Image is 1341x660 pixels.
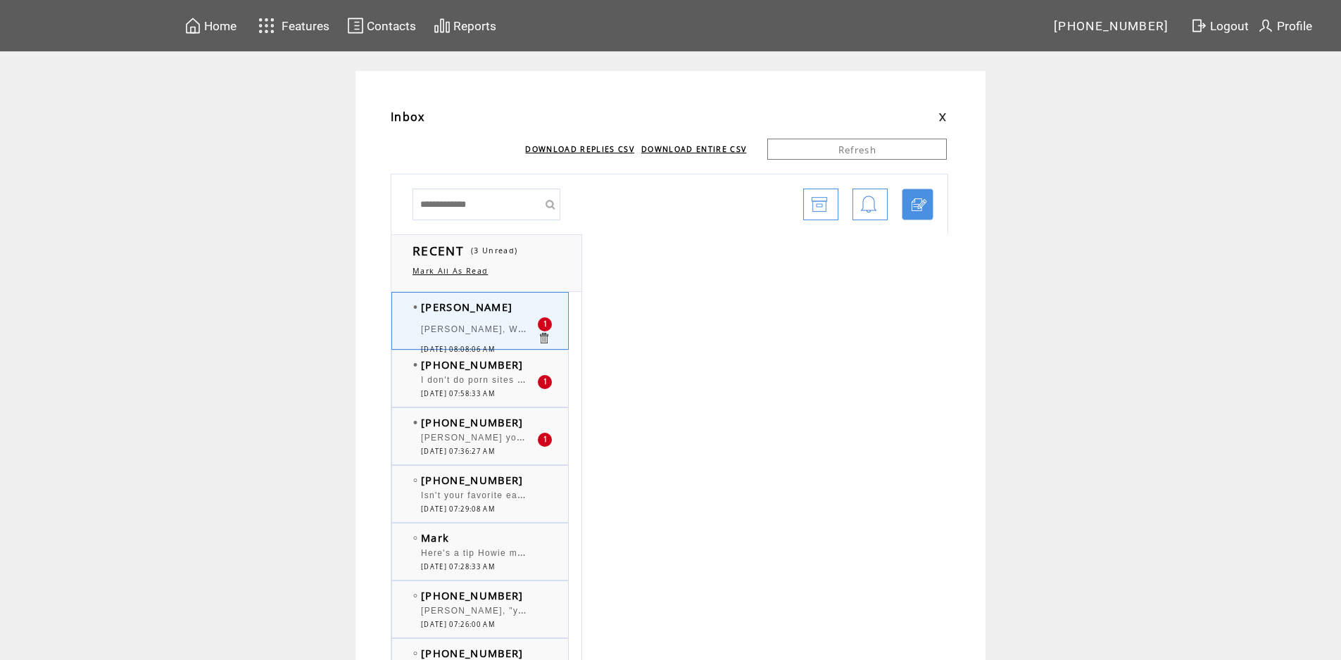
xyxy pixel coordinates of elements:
[1210,19,1249,33] span: Logout
[539,189,560,220] input: Submit
[421,345,495,354] span: [DATE] 08:08:06 AM
[421,372,588,386] span: I don't do porn sites "any more." Lol
[254,14,279,37] img: features.svg
[421,389,495,398] span: [DATE] 07:58:33 AM
[453,19,496,33] span: Reports
[421,562,495,571] span: [DATE] 07:28:33 AM
[1190,17,1207,34] img: exit.svg
[413,266,488,276] a: Mark All As Read
[471,246,517,255] span: (3 Unread)
[421,646,524,660] span: [PHONE_NUMBER]
[525,144,634,154] a: DOWNLOAD REPLIES CSV
[641,144,746,154] a: DOWNLOAD ENTIRE CSV
[421,487,642,501] span: Isn't your favorite eatery under new ownership?
[860,189,877,221] img: bell.png
[1257,17,1274,34] img: profile.svg
[421,545,772,559] span: Here's a tip Howie make your [PERSON_NAME] at home and save 8 dollars
[282,19,329,33] span: Features
[413,421,417,424] img: bulletFull.png
[1255,15,1314,37] a: Profile
[811,189,828,221] img: archive.png
[182,15,239,37] a: Home
[1054,19,1169,33] span: [PHONE_NUMBER]
[421,588,524,602] span: [PHONE_NUMBER]
[421,473,524,487] span: [PHONE_NUMBER]
[421,415,524,429] span: [PHONE_NUMBER]
[432,15,498,37] a: Reports
[421,504,495,514] span: [DATE] 07:29:08 AM
[345,15,418,37] a: Contacts
[413,536,417,540] img: bulletEmpty.png
[1277,19,1312,33] span: Profile
[413,652,417,655] img: bulletEmpty.png
[252,12,332,39] a: Features
[413,363,417,367] img: bulletFull.png
[413,305,417,309] img: bulletFull.png
[413,478,417,482] img: bulletEmpty.png
[421,300,512,314] span: [PERSON_NAME]
[537,331,550,345] a: Click to delete these messgaes
[538,433,552,447] div: 1
[413,594,417,597] img: bulletEmpty.png
[347,17,364,34] img: contacts.svg
[413,242,464,259] span: RECENT
[421,321,1225,335] span: [PERSON_NAME], WE CAN PUT [PERSON_NAME] DUMP ON MT. [GEOGRAPHIC_DATA]. THINK ABOUT IT, LITERALLY,...
[767,139,947,160] a: Refresh
[538,317,552,331] div: 1
[421,602,773,616] span: [PERSON_NAME], "you know better ?" The Hackers target people your age.
[421,531,449,545] span: Mark
[204,19,237,33] span: Home
[184,17,201,34] img: home.svg
[434,17,451,34] img: chart.svg
[421,357,524,372] span: [PHONE_NUMBER]
[1188,15,1255,37] a: Logout
[421,447,495,456] span: [DATE] 07:36:27 AM
[538,375,552,389] div: 1
[367,19,416,33] span: Contacts
[902,189,933,220] a: Click to start a chat with mobile number by SMS
[421,620,495,629] span: [DATE] 07:26:00 AM
[391,109,425,125] span: Inbox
